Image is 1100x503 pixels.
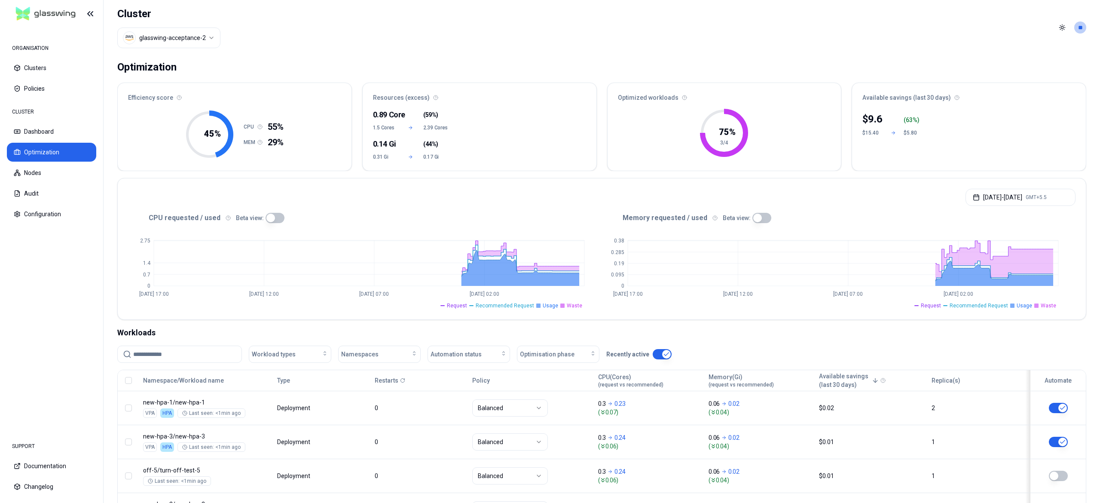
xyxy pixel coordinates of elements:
[709,433,720,442] p: 0.06
[375,438,464,446] div: 0
[852,83,1086,107] div: Available savings (last 30 days)
[128,213,602,223] div: CPU requested / used
[117,58,177,76] div: Optimization
[423,140,438,148] span: ( )
[613,291,642,297] tspan: [DATE] 17:00
[598,373,663,388] div: CPU(Cores)
[614,399,626,408] p: 0.23
[249,346,331,363] button: Workload types
[7,163,96,182] button: Nodes
[7,122,96,141] button: Dashboard
[598,381,663,388] span: (request vs recommended)
[833,291,863,297] tspan: [DATE] 07:00
[447,302,467,309] span: Request
[709,372,774,389] button: Memory(Gi)(request vs recommended)
[906,116,913,124] p: 63
[614,433,626,442] p: 0.24
[709,408,811,417] span: ( 0.04 )
[7,477,96,496] button: Changelog
[932,404,1021,412] div: 2
[723,291,752,297] tspan: [DATE] 12:00
[423,110,438,119] span: ( )
[470,291,499,297] tspan: [DATE] 02:00
[373,109,398,121] div: 0.89 Core
[373,153,398,160] span: 0.31 Gi
[428,346,510,363] button: Automation status
[375,472,464,480] div: 0
[236,214,264,222] p: Beta view:
[7,58,96,77] button: Clusters
[148,478,206,485] div: Last seen: <1min ago
[932,472,1021,480] div: 1
[143,442,157,452] div: VPA
[868,112,883,126] p: 9.6
[598,408,701,417] span: ( 0.07 )
[943,291,973,297] tspan: [DATE] 02:00
[723,214,751,222] p: Beta view:
[614,261,624,267] tspan: 0.19
[1041,302,1056,309] span: Waste
[7,143,96,162] button: Optimization
[147,283,150,289] tspan: 0
[567,302,582,309] span: Waste
[1034,376,1082,385] div: Automate
[598,467,606,476] p: 0.3
[608,83,841,107] div: Optimized workloads
[720,140,728,146] tspan: 3/4
[125,34,134,42] img: aws
[517,346,599,363] button: Optimisation phase
[182,410,241,417] div: Last seen: <1min ago
[611,249,624,255] tspan: 0.285
[728,433,739,442] p: 0.02
[606,350,649,359] p: Recently active
[143,466,269,475] p: turn-off-test-5
[117,28,220,48] button: Select a value
[932,438,1021,446] div: 1
[819,472,924,480] div: $0.01
[1026,194,1047,201] span: GMT+5.5
[118,83,351,107] div: Efficiency score
[160,408,174,418] div: HPA enabled.
[621,283,624,289] tspan: 0
[719,127,736,137] tspan: 75 %
[143,260,151,266] tspan: 1.4
[819,438,924,446] div: $0.01
[904,129,924,136] div: $5.80
[728,467,739,476] p: 0.02
[819,404,924,412] div: $0.02
[160,442,174,452] div: HPA enabled.
[862,112,883,126] div: $
[1017,302,1032,309] span: Usage
[182,444,241,451] div: Last seen: <1min ago
[373,124,398,131] span: 1.5 Cores
[472,376,591,385] div: Policy
[709,399,720,408] p: 0.06
[359,291,389,297] tspan: [DATE] 07:00
[598,372,663,389] button: CPU(Cores)(request vs recommended)
[709,442,811,451] span: ( 0.04 )
[249,291,279,297] tspan: [DATE] 12:00
[598,442,701,451] span: ( 0.06 )
[543,302,558,309] span: Usage
[598,433,606,442] p: 0.3
[204,129,221,139] tspan: 45 %
[425,140,437,148] span: 44%
[7,457,96,475] button: Documentation
[7,103,96,120] div: CLUSTER
[277,404,312,412] div: Deployment
[143,372,224,389] button: Namespace/Workload name
[819,372,879,389] button: Available savings(last 30 days)
[611,272,624,278] tspan: 0.095
[614,467,626,476] p: 0.24
[117,7,220,21] h1: Cluster
[598,476,701,485] span: ( 0.06 )
[277,438,312,446] div: Deployment
[921,302,941,309] span: Request
[341,350,379,359] span: Namespaces
[709,381,774,388] span: (request vs recommended)
[520,350,574,359] span: Optimisation phase
[709,373,774,388] div: Memory(Gi)
[375,404,464,412] div: 0
[7,184,96,203] button: Audit
[862,129,883,136] div: $15.40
